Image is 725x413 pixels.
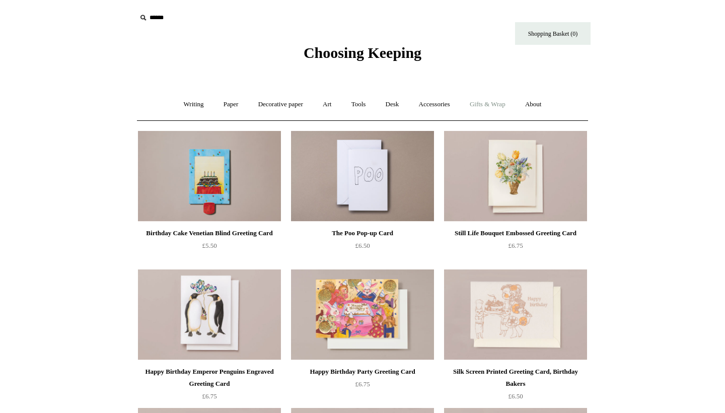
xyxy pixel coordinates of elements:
span: £6.50 [355,242,370,249]
a: Happy Birthday Party Greeting Card Happy Birthday Party Greeting Card [291,269,434,360]
a: Birthday Cake Venetian Blind Greeting Card £5.50 [138,227,281,268]
a: Accessories [410,91,459,118]
div: Birthday Cake Venetian Blind Greeting Card [140,227,278,239]
a: Happy Birthday Emperor Penguins Engraved Greeting Card Happy Birthday Emperor Penguins Engraved G... [138,269,281,360]
img: Birthday Cake Venetian Blind Greeting Card [138,131,281,222]
a: Art [314,91,340,118]
img: Silk Screen Printed Greeting Card, Birthday Bakers [444,269,587,360]
a: Desk [377,91,408,118]
span: £6.75 [355,380,370,388]
a: About [516,91,551,118]
a: Silk Screen Printed Greeting Card, Birthday Bakers Silk Screen Printed Greeting Card, Birthday Ba... [444,269,587,360]
img: Happy Birthday Party Greeting Card [291,269,434,360]
a: The Poo Pop-up Card £6.50 [291,227,434,268]
a: Paper [214,91,248,118]
a: Gifts & Wrap [461,91,515,118]
div: The Poo Pop-up Card [294,227,431,239]
a: Writing [175,91,213,118]
a: Happy Birthday Party Greeting Card £6.75 [291,366,434,407]
span: £6.75 [202,392,216,400]
div: Happy Birthday Party Greeting Card [294,366,431,378]
div: Happy Birthday Emperor Penguins Engraved Greeting Card [140,366,278,390]
img: Still Life Bouquet Embossed Greeting Card [444,131,587,222]
a: Shopping Basket (0) [515,22,591,45]
a: Tools [342,91,375,118]
a: Decorative paper [249,91,312,118]
span: £6.75 [508,242,523,249]
a: Choosing Keeping [304,52,421,59]
a: Still Life Bouquet Embossed Greeting Card £6.75 [444,227,587,268]
div: Silk Screen Printed Greeting Card, Birthday Bakers [447,366,585,390]
a: Happy Birthday Emperor Penguins Engraved Greeting Card £6.75 [138,366,281,407]
img: The Poo Pop-up Card [291,131,434,222]
div: Still Life Bouquet Embossed Greeting Card [447,227,585,239]
span: £6.50 [508,392,523,400]
span: Choosing Keeping [304,44,421,61]
span: £5.50 [202,242,216,249]
a: Still Life Bouquet Embossed Greeting Card Still Life Bouquet Embossed Greeting Card [444,131,587,222]
a: The Poo Pop-up Card The Poo Pop-up Card [291,131,434,222]
a: Silk Screen Printed Greeting Card, Birthday Bakers £6.50 [444,366,587,407]
a: Birthday Cake Venetian Blind Greeting Card Birthday Cake Venetian Blind Greeting Card [138,131,281,222]
img: Happy Birthday Emperor Penguins Engraved Greeting Card [138,269,281,360]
